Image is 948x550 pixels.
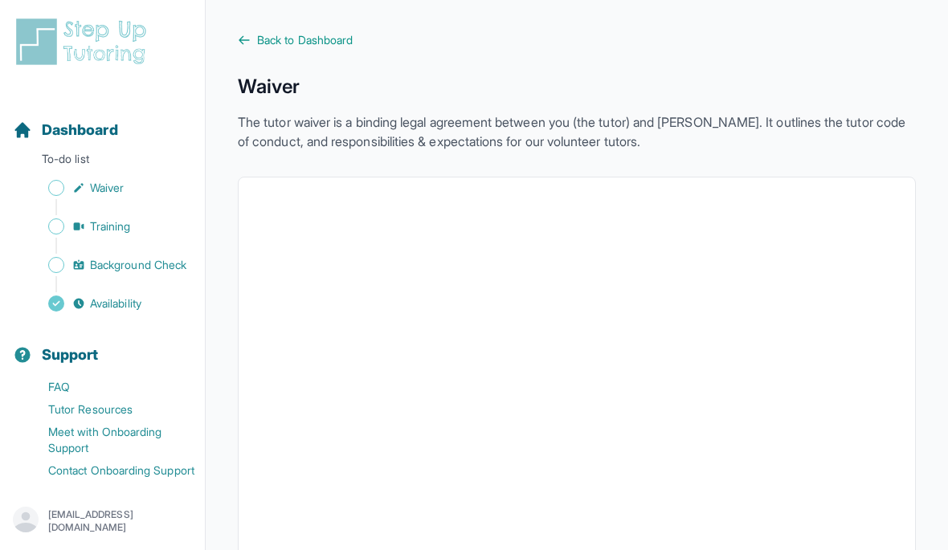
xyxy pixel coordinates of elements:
a: FAQ [13,376,205,398]
a: Dashboard [13,119,118,141]
span: Availability [90,295,141,312]
p: To-do list [6,151,198,173]
a: Back to Dashboard [238,32,916,48]
p: [EMAIL_ADDRESS][DOMAIN_NAME] [48,508,192,534]
a: Tutor Resources [13,398,205,421]
span: Background Check [90,257,186,273]
p: The tutor waiver is a binding legal agreement between you (the tutor) and [PERSON_NAME]. It outli... [238,112,916,151]
a: Contact Onboarding Support [13,459,205,482]
button: Dashboard [6,93,198,148]
span: Training [90,218,131,234]
a: Availability [13,292,205,315]
span: Dashboard [42,119,118,141]
img: logo [13,16,156,67]
button: [EMAIL_ADDRESS][DOMAIN_NAME] [13,507,192,536]
a: Meet with Onboarding Support [13,421,205,459]
a: Waiver [13,177,205,199]
span: Back to Dashboard [257,32,353,48]
button: Support [6,318,198,373]
span: Waiver [90,180,124,196]
a: Training [13,215,205,238]
a: Background Check [13,254,205,276]
h1: Waiver [238,74,916,100]
span: Support [42,344,99,366]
